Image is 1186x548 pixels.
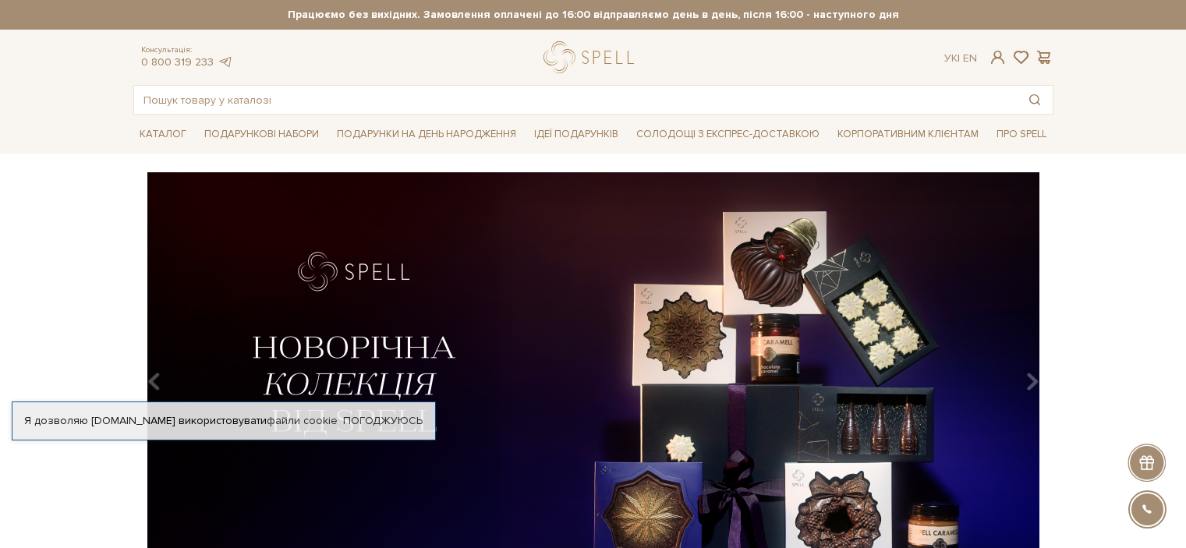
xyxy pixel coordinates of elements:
[134,86,1017,114] input: Пошук товару у каталозі
[198,122,325,147] a: Подарункові набори
[528,122,625,147] a: Ідеї подарунків
[133,8,1053,22] strong: Працюємо без вихідних. Замовлення оплачені до 16:00 відправляємо день в день, після 16:00 - насту...
[12,414,435,428] div: Я дозволяю [DOMAIN_NAME] використовувати
[343,414,423,428] a: Погоджуюсь
[944,51,977,65] div: Ук
[267,414,338,427] a: файли cookie
[990,122,1053,147] a: Про Spell
[630,121,826,147] a: Солодощі з експрес-доставкою
[331,122,522,147] a: Подарунки на День народження
[963,51,977,65] a: En
[958,51,960,65] span: |
[831,122,985,147] a: Корпоративним клієнтам
[218,55,233,69] a: telegram
[1017,86,1053,114] button: Пошук товару у каталозі
[133,122,193,147] a: Каталог
[141,45,233,55] span: Консультація:
[141,55,214,69] a: 0 800 319 233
